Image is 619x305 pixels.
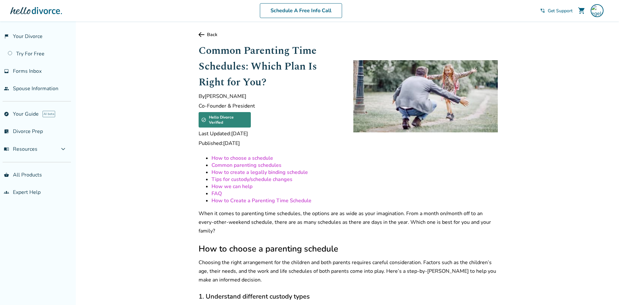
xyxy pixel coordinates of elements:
span: people [4,86,9,91]
p: When it comes to parenting time schedules, the options are as wide as your imagination. From a mo... [199,209,498,235]
a: Back [199,32,498,38]
h1: Common Parenting Time Schedules: Which Plan Is Right for You? [199,43,343,90]
span: menu_book [4,147,9,152]
span: Forms Inbox [13,68,42,75]
span: shopping_basket [4,172,9,177]
a: How to Create a Parenting Time Schedule [211,197,311,204]
div: Hello Divorce Verified [199,112,251,128]
span: AI beta [43,111,55,117]
span: shopping_cart [578,7,585,14]
span: Resources [4,146,37,153]
a: phone_in_talkGet Support [540,8,573,14]
span: phone_in_talk [540,8,545,13]
span: explore [4,111,9,117]
a: Tips for custody/schedule changes [211,176,292,183]
span: groups [4,190,9,195]
a: Schedule A Free Info Call [260,3,342,18]
h3: 1. Understand different custody types [199,292,498,301]
span: Get Support [548,8,573,14]
span: expand_more [59,145,67,153]
h2: How to choose a parenting schedule [199,243,498,254]
span: list_alt_check [4,129,9,134]
span: flag_2 [4,34,9,39]
span: Last Updated: [DATE] [199,130,343,137]
span: By [PERSON_NAME] [199,93,343,100]
span: Published: [DATE] [199,140,343,147]
p: Choosing the right arrangement for the children and both parents requires careful consideration. ... [199,258,498,284]
img: egelner@gmail.com [591,4,604,17]
span: inbox [4,69,9,74]
span: Co-Founder & President [199,102,343,110]
a: How to choose a schedule [211,155,273,162]
a: How we can help [211,183,252,190]
a: How to create a legally binding schedule [211,169,308,176]
a: FAQ [211,190,222,197]
a: Common parenting schedules [211,162,281,169]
